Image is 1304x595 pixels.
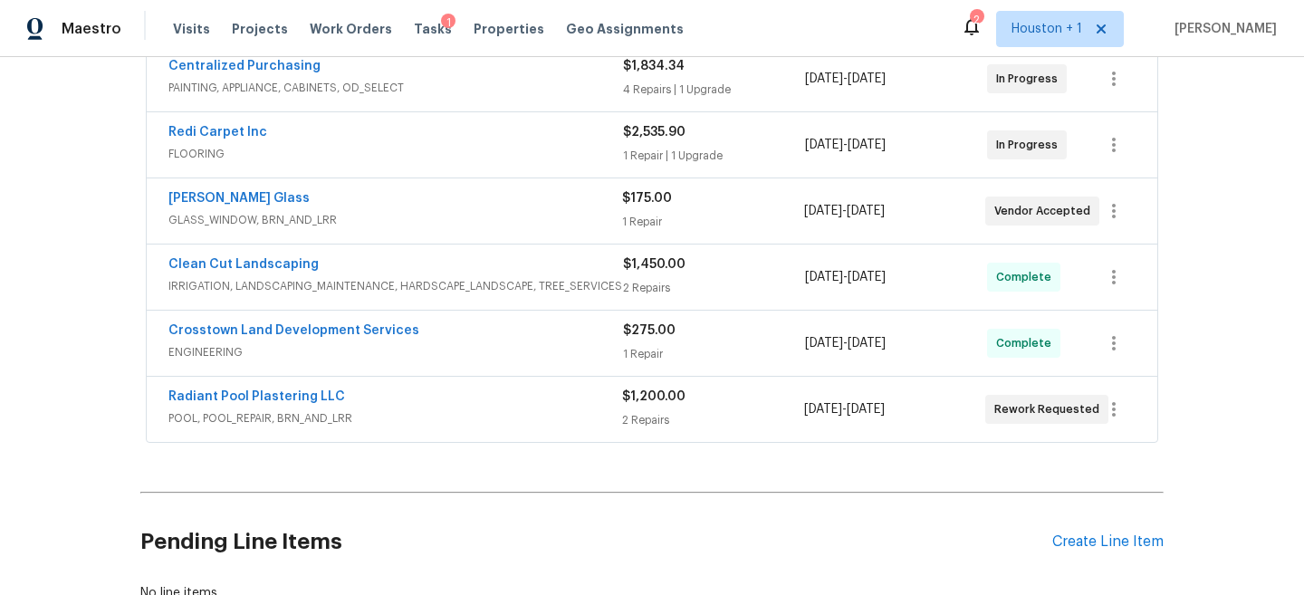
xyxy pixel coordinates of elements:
span: $1,200.00 [622,390,686,403]
div: 2 [970,11,983,29]
span: - [805,70,886,88]
span: FLOORING [168,145,623,163]
span: Houston + 1 [1012,20,1082,38]
span: [DATE] [848,72,886,85]
span: [DATE] [805,139,843,151]
span: Tasks [414,23,452,35]
span: [DATE] [847,205,885,217]
span: ENGINEERING [168,343,623,361]
span: [DATE] [804,205,842,217]
span: Rework Requested [994,400,1107,418]
span: Work Orders [310,20,392,38]
span: [DATE] [848,139,886,151]
a: Crosstown Land Development Services [168,324,419,337]
a: [PERSON_NAME] Glass [168,192,310,205]
span: $275.00 [623,324,676,337]
a: Radiant Pool Plastering LLC [168,390,345,403]
span: Geo Assignments [566,20,684,38]
span: POOL, POOL_REPAIR, BRN_AND_LRR [168,409,622,427]
span: $175.00 [622,192,672,205]
div: 1 Repair | 1 Upgrade [623,147,805,165]
span: [PERSON_NAME] [1167,20,1277,38]
span: Projects [232,20,288,38]
span: [DATE] [805,271,843,283]
span: $1,834.34 [623,60,685,72]
span: [DATE] [848,337,886,350]
span: PAINTING, APPLIANCE, CABINETS, OD_SELECT [168,79,623,97]
a: Redi Carpet Inc [168,126,267,139]
div: 2 Repairs [622,411,803,429]
div: 1 Repair [622,213,803,231]
div: 1 [441,14,455,32]
div: Create Line Item [1052,533,1164,551]
span: Complete [996,268,1059,286]
div: 1 Repair [623,345,805,363]
span: $2,535.90 [623,126,686,139]
span: - [804,202,885,220]
span: In Progress [996,136,1065,154]
span: Properties [474,20,544,38]
span: Visits [173,20,210,38]
span: - [805,268,886,286]
div: 4 Repairs | 1 Upgrade [623,81,805,99]
span: [DATE] [847,403,885,416]
h2: Pending Line Items [140,500,1052,584]
a: Centralized Purchasing [168,60,321,72]
span: - [805,136,886,154]
span: [DATE] [804,403,842,416]
span: - [804,400,885,418]
span: Maestro [62,20,121,38]
span: GLASS_WINDOW, BRN_AND_LRR [168,211,622,229]
span: In Progress [996,70,1065,88]
div: 2 Repairs [623,279,805,297]
span: [DATE] [805,337,843,350]
span: IRRIGATION, LANDSCAPING_MAINTENANCE, HARDSCAPE_LANDSCAPE, TREE_SERVICES [168,277,623,295]
span: Vendor Accepted [994,202,1098,220]
a: Clean Cut Landscaping [168,258,319,271]
span: [DATE] [848,271,886,283]
span: $1,450.00 [623,258,686,271]
span: [DATE] [805,72,843,85]
span: Complete [996,334,1059,352]
span: - [805,334,886,352]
